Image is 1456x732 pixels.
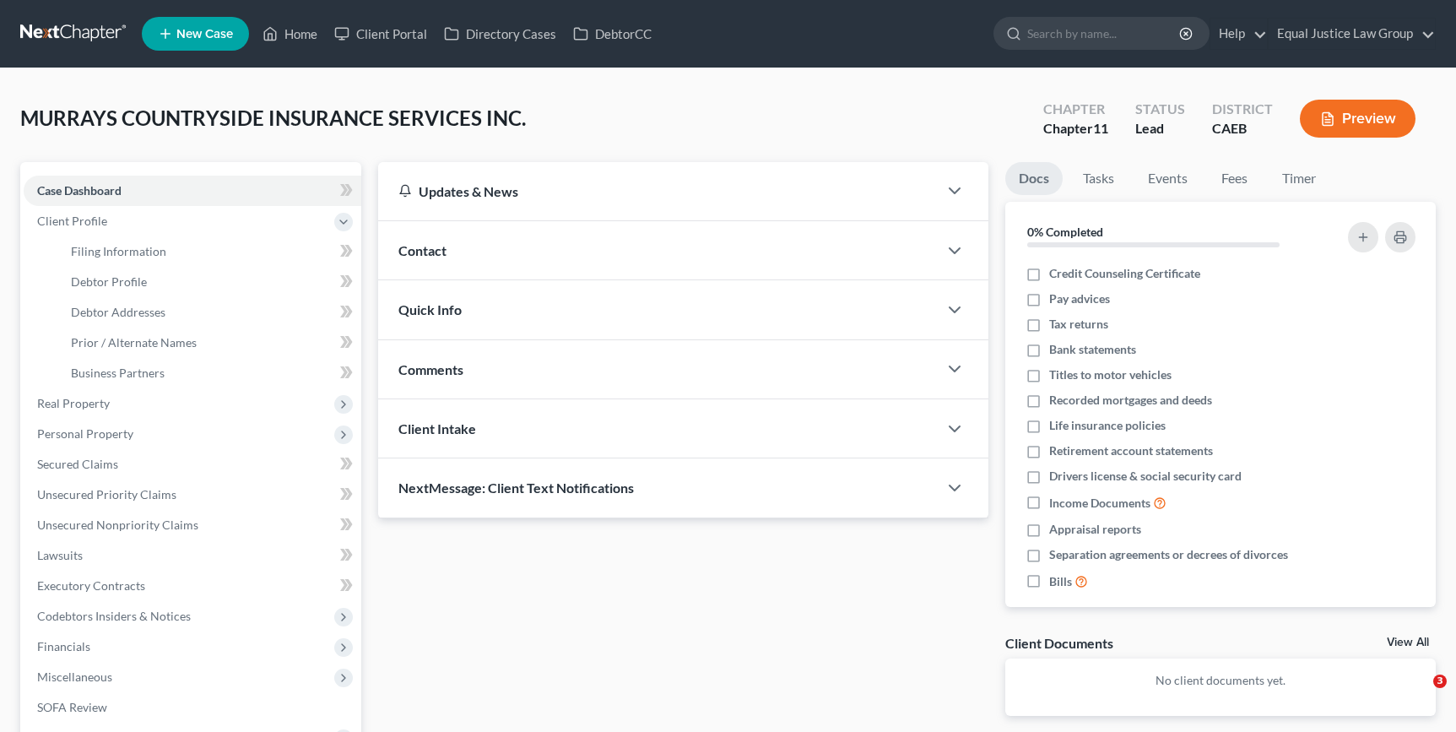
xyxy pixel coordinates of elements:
span: Executory Contracts [37,578,145,593]
span: 3 [1433,675,1447,688]
div: Client Documents [1005,634,1113,652]
span: New Case [176,28,233,41]
a: Lawsuits [24,540,361,571]
a: SOFA Review [24,692,361,723]
a: Tasks [1069,162,1128,195]
a: Fees [1208,162,1262,195]
span: Life insurance policies [1049,417,1166,434]
span: Personal Property [37,426,133,441]
span: Pay advices [1049,290,1110,307]
a: Client Portal [326,19,436,49]
div: Status [1135,100,1185,119]
span: Secured Claims [37,457,118,471]
span: Credit Counseling Certificate [1049,265,1200,282]
span: Separation agreements or decrees of divorces [1049,546,1288,563]
a: Events [1134,162,1201,195]
a: Directory Cases [436,19,565,49]
span: Appraisal reports [1049,521,1141,538]
span: Comments [398,361,463,377]
span: Contact [398,242,447,258]
span: Lawsuits [37,548,83,562]
a: Unsecured Priority Claims [24,480,361,510]
a: Help [1210,19,1267,49]
span: Unsecured Nonpriority Claims [37,518,198,532]
a: Equal Justice Law Group [1269,19,1435,49]
span: Case Dashboard [37,183,122,198]
span: 11 [1093,120,1108,136]
a: Debtor Addresses [57,297,361,328]
span: Bills [1049,573,1072,590]
span: NextMessage: Client Text Notifications [398,480,634,496]
span: Titles to motor vehicles [1049,366,1172,383]
div: Lead [1135,119,1185,138]
span: Debtor Profile [71,274,147,289]
a: Docs [1005,162,1063,195]
span: MURRAYS COUNTRYSIDE INSURANCE SERVICES INC. [20,106,526,130]
span: Miscellaneous [37,670,112,684]
span: Financials [37,639,90,653]
a: Case Dashboard [24,176,361,206]
a: Debtor Profile [57,267,361,297]
input: Search by name... [1027,18,1182,49]
span: Recorded mortgages and deeds [1049,392,1212,409]
button: Preview [1300,100,1415,138]
a: Prior / Alternate Names [57,328,361,358]
a: Unsecured Nonpriority Claims [24,510,361,540]
a: Business Partners [57,358,361,388]
span: Client Profile [37,214,107,228]
span: Codebtors Insiders & Notices [37,609,191,623]
div: Updates & News [398,182,917,200]
span: Filing Information [71,244,166,258]
a: Executory Contracts [24,571,361,601]
span: Prior / Alternate Names [71,335,197,350]
a: View All [1387,637,1429,648]
span: Unsecured Priority Claims [37,487,176,502]
span: Drivers license & social security card [1049,468,1242,485]
span: Tax returns [1049,316,1108,333]
div: CAEB [1212,119,1273,138]
span: Bank statements [1049,341,1136,358]
a: Timer [1269,162,1329,195]
span: Income Documents [1049,495,1150,512]
div: District [1212,100,1273,119]
a: DebtorCC [565,19,660,49]
iframe: Intercom live chat [1399,675,1439,715]
p: No client documents yet. [1019,672,1422,689]
span: Business Partners [71,366,165,380]
strong: 0% Completed [1027,225,1103,239]
span: Quick Info [398,301,462,317]
div: Chapter [1043,119,1108,138]
a: Secured Claims [24,449,361,480]
a: Home [254,19,326,49]
span: Debtor Addresses [71,305,165,319]
span: SOFA Review [37,700,107,714]
div: Chapter [1043,100,1108,119]
span: Client Intake [398,420,476,436]
span: Retirement account statements [1049,442,1213,459]
span: Real Property [37,396,110,410]
a: Filing Information [57,236,361,267]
